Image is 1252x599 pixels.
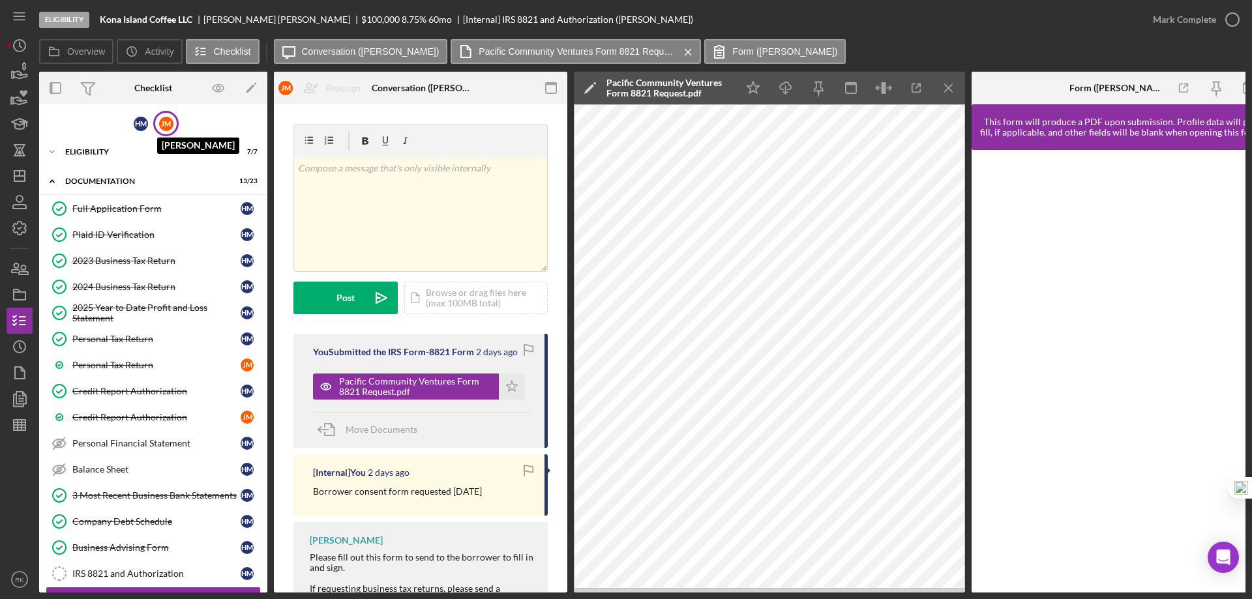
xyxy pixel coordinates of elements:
[15,576,24,583] text: RK
[361,14,400,25] span: $100,000
[1234,481,1248,495] img: one_i.png
[65,148,225,156] div: Eligibility
[72,302,241,323] div: 2025 Year to Date Profit and Loss Statement
[159,117,173,131] div: J M
[704,39,846,64] button: Form ([PERSON_NAME])
[72,203,241,214] div: Full Application Form
[39,39,113,64] button: Overview
[46,482,261,508] a: 3 Most Recent Business Bank StatementsHM
[310,535,383,546] div: [PERSON_NAME]
[241,515,254,528] div: H M
[479,46,674,57] label: Pacific Community Ventures Form 8821 Request.pdf
[72,412,241,422] div: Credit Report Authorization
[241,567,254,580] div: H M
[346,424,417,435] span: Move Documents
[606,78,730,98] div: Pacific Community Ventures Form 8821 Request.pdf
[336,282,355,314] div: Post
[145,46,173,57] label: Activity
[72,334,241,344] div: Personal Tax Return
[46,352,261,378] a: Personal Tax ReturnJM
[72,438,241,448] div: Personal Financial Statement
[100,14,192,25] b: Kona Island Coffee LLC
[313,373,525,400] button: Pacific Community Ventures Form 8821 Request.pdf
[339,376,492,397] div: Pacific Community Ventures Form 8821 Request.pdf
[46,456,261,482] a: Balance SheetHM
[72,386,241,396] div: Credit Report Authorization
[72,360,241,370] div: Personal Tax Return
[368,467,410,478] time: 2025-10-06 19:27
[1140,7,1245,33] button: Mark Complete
[186,39,260,64] button: Checklist
[313,484,482,499] p: Borrower consent form requested [DATE]
[72,229,241,240] div: Plaid ID Verification
[241,254,254,267] div: H M
[72,490,241,501] div: 3 Most Recent Business Bank Statements
[241,228,254,241] div: H M
[476,347,518,357] time: 2025-10-06 19:39
[46,222,261,248] a: Plaid ID VerificationHM
[72,256,241,266] div: 2023 Business Tax Return
[325,75,361,101] div: Reassign
[134,83,172,93] div: Checklist
[241,437,254,450] div: H M
[39,12,89,28] div: Eligibility
[274,39,448,64] button: Conversation ([PERSON_NAME])
[67,46,105,57] label: Overview
[46,248,261,274] a: 2023 Business Tax ReturnHM
[1069,83,1167,93] div: Form ([PERSON_NAME])
[72,542,241,553] div: Business Advising Form
[241,202,254,215] div: H M
[7,566,33,592] button: RK
[241,306,254,319] div: H M
[46,378,261,404] a: Credit Report AuthorizationHM
[234,148,258,156] div: 7 / 7
[372,83,469,93] div: Conversation ([PERSON_NAME])
[313,467,366,478] div: [Internal] You
[1208,542,1239,573] div: Open Intercom Messenger
[1153,7,1216,33] div: Mark Complete
[241,385,254,398] div: H M
[203,14,361,25] div: [PERSON_NAME] [PERSON_NAME]
[65,177,225,185] div: Documentation
[272,75,374,101] button: JMReassign
[463,14,693,25] div: [Internal] IRS 8821 and Authorization ([PERSON_NAME])
[293,282,398,314] button: Post
[46,561,261,587] a: IRS 8821 and AuthorizationHM
[241,280,254,293] div: H M
[72,568,241,579] div: IRS 8821 and Authorization
[241,332,254,345] div: H M
[241,411,254,424] div: J M
[72,516,241,527] div: Company Debt Schedule
[313,347,474,357] div: You Submitted the IRS Form-8821 Form
[46,404,261,430] a: Credit Report AuthorizationJM
[732,46,837,57] label: Form ([PERSON_NAME])
[241,489,254,502] div: H M
[278,81,293,95] div: J M
[46,326,261,352] a: Personal Tax ReturnHM
[117,39,182,64] button: Activity
[46,196,261,222] a: Full Application FormHM
[72,464,241,475] div: Balance Sheet
[451,39,701,64] button: Pacific Community Ventures Form 8821 Request.pdf
[46,430,261,456] a: Personal Financial StatementHM
[134,117,148,131] div: H M
[46,508,261,534] a: Company Debt ScheduleHM
[241,463,254,476] div: H M
[241,541,254,554] div: H M
[313,413,430,446] button: Move Documents
[72,282,241,292] div: 2024 Business Tax Return
[46,534,261,561] a: Business Advising FormHM
[234,177,258,185] div: 13 / 23
[302,46,440,57] label: Conversation ([PERSON_NAME])
[46,274,261,300] a: 2024 Business Tax ReturnHM
[214,46,251,57] label: Checklist
[402,14,426,25] div: 8.75 %
[428,14,452,25] div: 60 mo
[241,358,254,372] div: J M
[46,300,261,326] a: 2025 Year to Date Profit and Loss StatementHM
